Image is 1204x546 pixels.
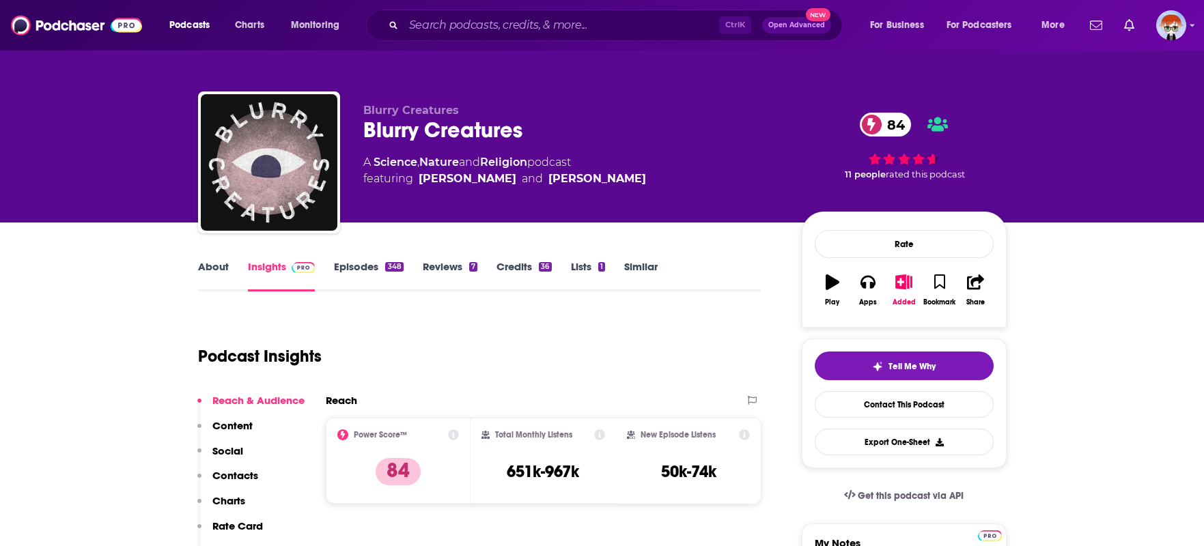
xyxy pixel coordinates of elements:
[661,461,716,482] h3: 50k-74k
[978,528,1002,541] a: Pro website
[197,394,305,419] button: Reach & Audience
[815,429,994,455] button: Export One-Sheet
[496,260,551,291] a: Credits36
[469,262,477,272] div: 7
[374,156,417,169] a: Science
[376,458,421,485] p: 84
[815,265,850,315] button: Play
[850,265,886,315] button: Apps
[197,469,258,494] button: Contacts
[762,17,831,33] button: Open AdvancedNew
[1032,14,1082,36] button: open menu
[571,260,605,291] a: Lists1
[938,14,1032,36] button: open menu
[598,262,605,272] div: 1
[806,8,830,21] span: New
[281,14,357,36] button: open menu
[922,265,957,315] button: Bookmark
[363,104,459,117] span: Blurry Creatures
[825,298,839,306] div: Play
[507,461,579,482] h3: 651k-967k
[815,351,994,380] button: tell me why sparkleTell Me Why
[886,169,965,179] span: rated this podcast
[872,361,883,372] img: tell me why sparkle
[873,113,912,136] span: 84
[417,156,419,169] span: ,
[334,260,403,291] a: Episodes348
[198,260,229,291] a: About
[354,430,407,440] h2: Power Score™
[212,444,243,457] p: Social
[11,12,142,38] img: Podchaser - Follow, Share and Rate Podcasts
[423,260,477,291] a: Reviews7
[385,262,403,272] div: 348
[815,391,994,418] a: Contact This Podcast
[198,346,322,367] h1: Podcast Insights
[212,519,263,532] p: Rate Card
[886,265,921,315] button: Added
[1156,10,1186,40] span: Logged in as diana.griffin
[1156,10,1186,40] button: Show profile menu
[419,171,516,187] a: [PERSON_NAME]
[957,265,993,315] button: Share
[624,260,658,291] a: Similar
[858,490,964,502] span: Get this podcast via API
[978,530,1002,541] img: Podchaser Pro
[201,94,337,231] img: Blurry Creatures
[641,430,716,440] h2: New Episode Listens
[966,298,985,306] div: Share
[845,169,886,179] span: 11 people
[291,16,339,35] span: Monitoring
[859,298,877,306] div: Apps
[522,171,543,187] span: and
[169,16,210,35] span: Podcasts
[212,394,305,407] p: Reach & Audience
[197,444,243,470] button: Social
[379,10,856,41] div: Search podcasts, credits, & more...
[1156,10,1186,40] img: User Profile
[1084,14,1108,37] a: Show notifications dropdown
[815,230,994,258] div: Rate
[459,156,480,169] span: and
[197,494,245,519] button: Charts
[212,494,245,507] p: Charts
[923,298,955,306] div: Bookmark
[719,16,751,34] span: Ctrl K
[212,419,253,432] p: Content
[947,16,1012,35] span: For Podcasters
[833,479,975,513] a: Get this podcast via API
[292,262,316,273] img: Podchaser Pro
[888,361,936,372] span: Tell Me Why
[768,22,825,29] span: Open Advanced
[1041,16,1065,35] span: More
[860,113,912,136] a: 84
[802,104,1007,188] div: 84 11 peoplerated this podcast
[160,14,227,36] button: open menu
[495,430,572,440] h2: Total Monthly Listens
[860,14,941,36] button: open menu
[248,260,316,291] a: InsightsPodchaser Pro
[363,154,646,187] div: A podcast
[226,14,272,36] a: Charts
[1119,14,1140,37] a: Show notifications dropdown
[893,298,916,306] div: Added
[419,156,459,169] a: Nature
[235,16,264,35] span: Charts
[539,262,551,272] div: 36
[548,171,646,187] a: [PERSON_NAME]
[197,519,263,545] button: Rate Card
[197,419,253,444] button: Content
[870,16,924,35] span: For Business
[363,171,646,187] span: featuring
[326,394,357,407] h2: Reach
[404,14,719,36] input: Search podcasts, credits, & more...
[212,469,258,482] p: Contacts
[480,156,527,169] a: Religion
